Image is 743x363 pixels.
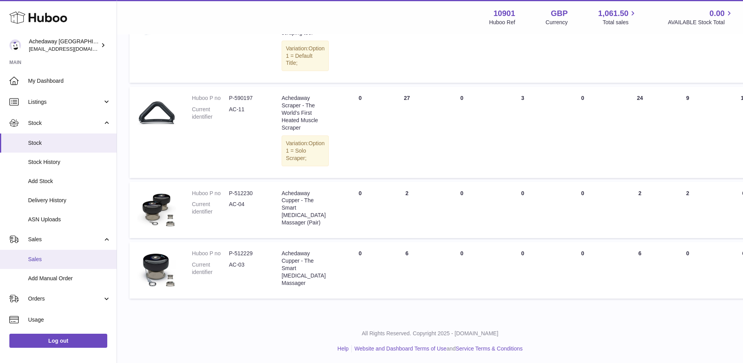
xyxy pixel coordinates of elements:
[28,98,103,106] span: Listings
[28,256,111,263] span: Sales
[430,182,493,238] td: 0
[137,94,176,133] img: product image
[282,94,329,131] div: Achedaway Scraper - The World’s First Heated Muscle Scraper
[493,182,552,238] td: 0
[229,261,266,276] dd: AC-03
[546,19,568,26] div: Currency
[337,87,383,178] td: 0
[337,182,383,238] td: 0
[28,216,111,223] span: ASN Uploads
[598,8,638,26] a: 1,061.50 Total sales
[614,242,667,299] td: 6
[229,106,266,121] dd: AC-11
[229,94,266,102] dd: P-590197
[192,94,229,102] dt: Huboo P no
[614,182,667,238] td: 2
[282,135,329,166] div: Variation:
[192,201,229,215] dt: Current identifier
[430,242,493,299] td: 0
[493,242,552,299] td: 0
[282,41,329,71] div: Variation:
[581,190,584,196] span: 0
[28,77,111,85] span: My Dashboard
[456,345,523,352] a: Service Terms & Conditions
[28,275,111,282] span: Add Manual Order
[9,39,21,51] img: admin@newpb.co.uk
[581,250,584,256] span: 0
[29,46,115,52] span: [EMAIL_ADDRESS][DOMAIN_NAME]
[9,334,107,348] a: Log out
[489,19,515,26] div: Huboo Ref
[551,8,567,19] strong: GBP
[28,139,111,147] span: Stock
[667,242,709,299] td: 0
[137,190,176,229] img: product image
[28,158,111,166] span: Stock History
[581,95,584,101] span: 0
[192,261,229,276] dt: Current identifier
[192,190,229,197] dt: Huboo P no
[286,140,325,161] span: Option 1 = Solo Scraper;
[603,19,637,26] span: Total sales
[383,242,430,299] td: 6
[192,250,229,257] dt: Huboo P no
[667,182,709,238] td: 2
[598,8,629,19] span: 1,061.50
[28,295,103,302] span: Orders
[282,250,329,286] div: Achedaway Cupper - The Smart [MEDICAL_DATA] Massager
[352,345,523,352] li: and
[355,345,447,352] a: Website and Dashboard Terms of Use
[337,242,383,299] td: 0
[493,87,552,178] td: 3
[383,182,430,238] td: 2
[28,119,103,127] span: Stock
[29,38,99,53] div: Achedaway [GEOGRAPHIC_DATA]
[28,197,111,204] span: Delivery History
[286,45,325,66] span: Option 1 = Default Title;
[337,345,349,352] a: Help
[668,19,734,26] span: AVAILABLE Stock Total
[668,8,734,26] a: 0.00 AVAILABLE Stock Total
[229,201,266,215] dd: AC-04
[123,330,737,337] p: All Rights Reserved. Copyright 2025 - [DOMAIN_NAME]
[709,8,725,19] span: 0.00
[28,178,111,185] span: Add Stock
[28,236,103,243] span: Sales
[229,250,266,257] dd: P-512229
[614,87,667,178] td: 24
[383,87,430,178] td: 27
[137,250,176,289] img: product image
[28,316,111,324] span: Usage
[229,190,266,197] dd: P-512230
[192,106,229,121] dt: Current identifier
[667,87,709,178] td: 9
[493,8,515,19] strong: 10901
[282,190,329,226] div: Achedaway Cupper - The Smart [MEDICAL_DATA] Massager (Pair)
[430,87,493,178] td: 0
